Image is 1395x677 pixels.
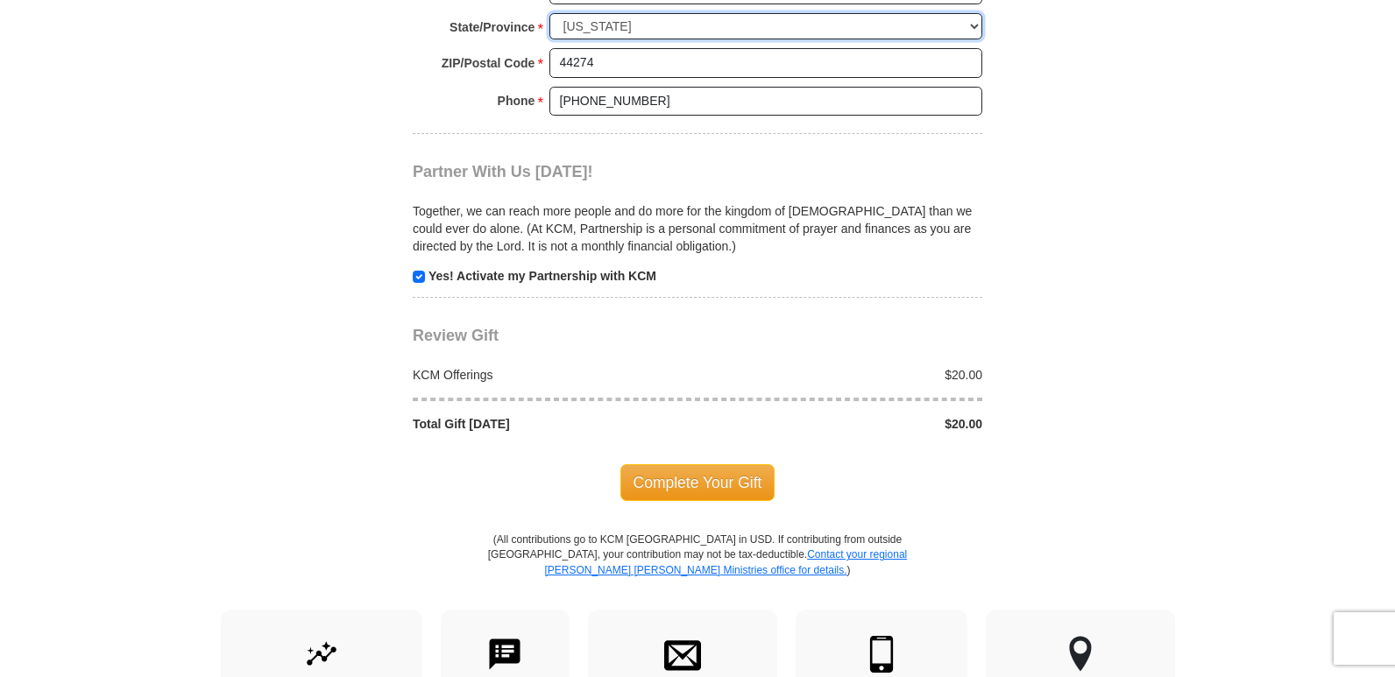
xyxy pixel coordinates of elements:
a: Contact your regional [PERSON_NAME] [PERSON_NAME] Ministries office for details. [544,548,907,575]
strong: Yes! Activate my Partnership with KCM [428,269,656,283]
span: Partner With Us [DATE]! [413,163,593,180]
img: mobile.svg [863,636,900,673]
div: Total Gift [DATE] [404,415,698,433]
div: KCM Offerings [404,366,698,384]
img: envelope.svg [664,636,701,673]
strong: ZIP/Postal Code [442,51,535,75]
div: $20.00 [697,366,992,384]
img: give-by-stock.svg [303,636,340,673]
span: Complete Your Gift [620,464,775,501]
strong: State/Province [450,15,535,39]
div: $20.00 [697,415,992,433]
p: Together, we can reach more people and do more for the kingdom of [DEMOGRAPHIC_DATA] than we coul... [413,202,982,255]
img: other-region [1068,636,1093,673]
img: text-to-give.svg [486,636,523,673]
span: Review Gift [413,327,499,344]
p: (All contributions go to KCM [GEOGRAPHIC_DATA] in USD. If contributing from outside [GEOGRAPHIC_D... [487,532,908,609]
strong: Phone [498,88,535,113]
